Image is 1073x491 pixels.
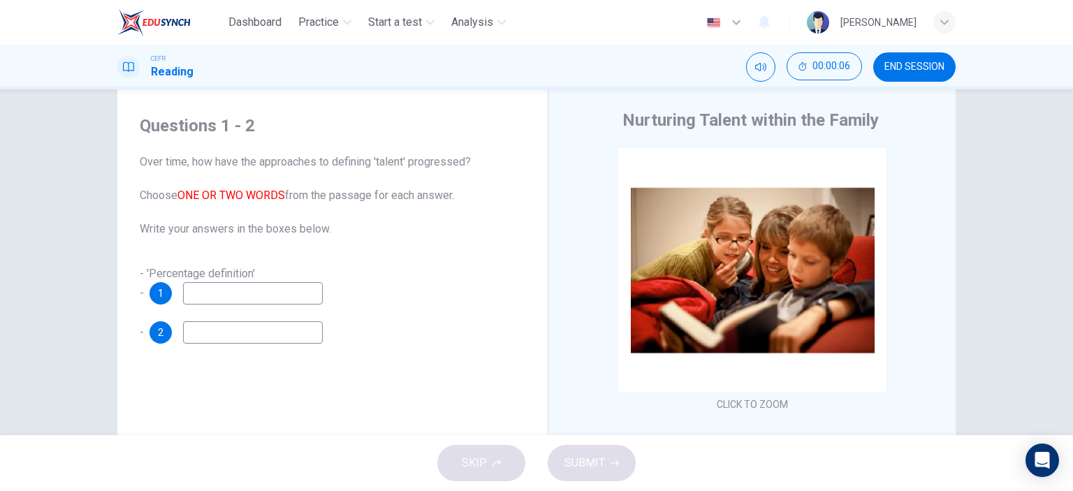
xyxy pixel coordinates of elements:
img: EduSynch logo [117,8,191,36]
span: CEFR [151,54,166,64]
h4: Nurturing Talent within the Family [622,109,879,131]
button: Dashboard [223,10,287,35]
span: - 'Percentage definition' - [140,267,255,300]
div: Hide [787,52,862,82]
div: Mute [746,52,775,82]
span: 1 [158,288,163,298]
a: EduSynch logo [117,8,223,36]
h1: Reading [151,64,194,80]
button: Analysis [446,10,511,35]
div: [PERSON_NAME] [840,14,917,31]
button: Start a test [363,10,440,35]
span: Over time, how have the approaches to defining 'talent' progressed? Choose from the passage for e... [140,154,525,237]
span: END SESSION [884,61,944,73]
button: Practice [293,10,357,35]
font: ONE OR TWO WORDS [177,189,285,202]
img: Profile picture [807,11,829,34]
span: Practice [298,14,339,31]
img: en [705,17,722,28]
span: Analysis [451,14,493,31]
span: - [140,325,144,339]
span: 00:00:06 [812,61,850,72]
span: 2 [158,328,163,337]
div: Open Intercom Messenger [1025,444,1059,477]
h4: Questions 1 - 2 [140,115,525,137]
button: 00:00:06 [787,52,862,80]
span: Dashboard [228,14,282,31]
button: END SESSION [873,52,956,82]
span: Start a test [368,14,422,31]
